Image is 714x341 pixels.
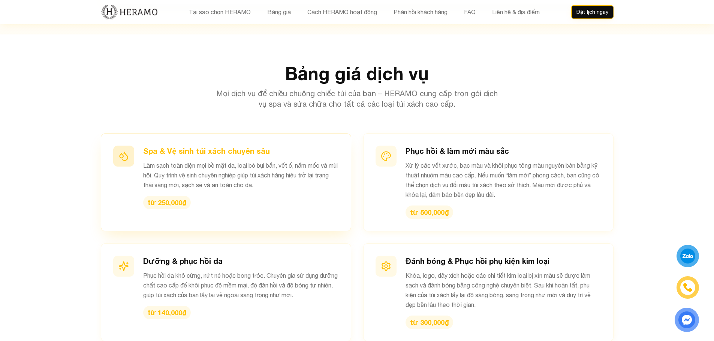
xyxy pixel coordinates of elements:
p: Phục hồi da khô cứng, nứt nẻ hoặc bong tróc. Chuyên gia sử dụng dưỡng chất cao cấp để khôi phục đ... [143,271,339,300]
h2: Bảng giá dịch vụ [101,64,614,82]
div: từ 500,000₫ [406,205,453,219]
p: Xử lý các vết xước, bạc màu và khôi phục tông màu nguyên bản bằng kỹ thuật nhuộm màu cao cấp. Nếu... [406,161,601,200]
img: phone-icon [684,283,692,292]
button: Bảng giá [265,7,293,17]
div: từ 300,000₫ [406,316,453,329]
button: FAQ [462,7,478,17]
h3: Spa & Vệ sinh túi xách chuyên sâu [143,146,339,156]
button: Đặt lịch ngay [571,5,614,19]
h3: Phục hồi & làm mới màu sắc [406,146,601,156]
div: từ 250,000₫ [143,196,191,209]
p: Mọi dịch vụ để chiều chuộng chiếc túi của bạn – HERAMO cung cấp trọn gói dịch vụ spa và sửa chữa ... [213,88,501,109]
h3: Đánh bóng & Phục hồi phụ kiện kim loại [406,256,601,266]
p: Làm sạch toàn diện mọi bề mặt da, loại bỏ bụi bẩn, vết ố, nấm mốc và mùi hôi. Quy trình vệ sinh c... [143,161,339,190]
button: Phản hồi khách hàng [391,7,450,17]
a: phone-icon [678,277,698,298]
p: Khóa, logo, dây xích hoặc các chi tiết kim loại bị xỉn màu sẽ được làm sạch và đánh bóng bằng côn... [406,271,601,310]
img: new-logo.3f60348b.png [101,4,158,20]
button: Cách HERAMO hoạt động [305,7,379,17]
h3: Dưỡng & phục hồi da [143,256,339,266]
button: Tại sao chọn HERAMO [187,7,253,17]
button: Liên hệ & địa điểm [490,7,542,17]
div: từ 140,000₫ [143,306,191,319]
